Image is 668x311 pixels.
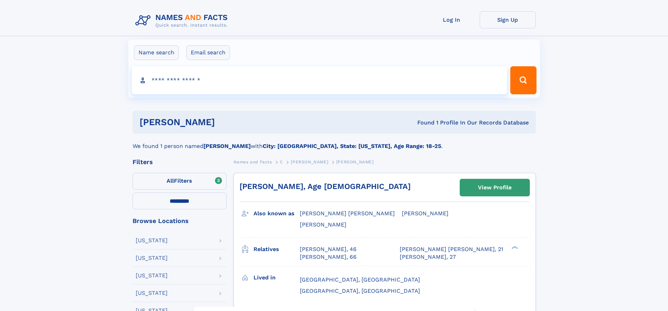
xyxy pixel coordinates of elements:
[140,118,316,127] h1: [PERSON_NAME]
[132,66,507,94] input: search input
[133,134,536,150] div: We found 1 person named with .
[300,245,357,253] a: [PERSON_NAME], 46
[186,45,230,60] label: Email search
[254,208,300,219] h3: Also known as
[300,210,395,217] span: [PERSON_NAME] [PERSON_NAME]
[400,253,456,261] a: [PERSON_NAME], 27
[478,180,512,196] div: View Profile
[280,160,283,164] span: C
[133,159,227,165] div: Filters
[460,179,529,196] a: View Profile
[280,157,283,166] a: C
[424,11,480,28] a: Log In
[136,255,168,261] div: [US_STATE]
[480,11,536,28] a: Sign Up
[136,273,168,278] div: [US_STATE]
[136,238,168,243] div: [US_STATE]
[254,243,300,255] h3: Relatives
[167,177,174,184] span: All
[133,218,227,224] div: Browse Locations
[136,290,168,296] div: [US_STATE]
[336,160,374,164] span: [PERSON_NAME]
[234,157,272,166] a: Names and Facts
[300,288,420,294] span: [GEOGRAPHIC_DATA], [GEOGRAPHIC_DATA]
[203,143,251,149] b: [PERSON_NAME]
[254,272,300,284] h3: Lived in
[134,45,179,60] label: Name search
[316,119,529,127] div: Found 1 Profile In Our Records Database
[239,182,411,191] a: [PERSON_NAME], Age [DEMOGRAPHIC_DATA]
[510,245,518,250] div: ❯
[510,66,536,94] button: Search Button
[263,143,441,149] b: City: [GEOGRAPHIC_DATA], State: [US_STATE], Age Range: 18-25
[300,276,420,283] span: [GEOGRAPHIC_DATA], [GEOGRAPHIC_DATA]
[400,245,503,253] a: [PERSON_NAME] [PERSON_NAME], 21
[291,160,328,164] span: [PERSON_NAME]
[300,221,346,228] span: [PERSON_NAME]
[133,11,234,30] img: Logo Names and Facts
[300,253,357,261] a: [PERSON_NAME], 66
[402,210,448,217] span: [PERSON_NAME]
[291,157,328,166] a: [PERSON_NAME]
[133,173,227,190] label: Filters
